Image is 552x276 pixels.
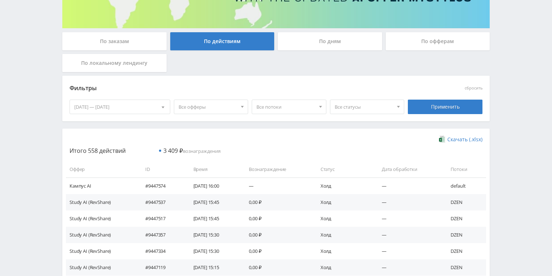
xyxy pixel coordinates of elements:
[138,243,186,259] td: #9447334
[66,194,138,210] td: Study AI (RevShare)
[443,227,486,243] td: DZEN
[242,194,313,210] td: 0,00 ₽
[242,177,313,194] td: —
[278,32,382,50] div: По дням
[242,210,313,227] td: 0,00 ₽
[66,177,138,194] td: Кампус AI
[447,137,482,142] span: Скачать (.xlsx)
[375,177,444,194] td: —
[335,100,393,114] span: Все статусы
[242,161,313,177] td: Вознаграждение
[66,161,138,177] td: Оффер
[186,177,242,194] td: [DATE] 16:00
[375,227,444,243] td: —
[66,210,138,227] td: Study AI (RevShare)
[70,100,170,114] div: [DATE] — [DATE]
[256,100,315,114] span: Все потоки
[186,194,242,210] td: [DATE] 15:45
[375,259,444,276] td: —
[375,210,444,227] td: —
[439,136,482,143] a: Скачать (.xlsx)
[375,194,444,210] td: —
[138,210,186,227] td: #9447517
[138,177,186,194] td: #9447574
[443,259,486,276] td: DZEN
[70,83,379,94] div: Фильтры
[186,227,242,243] td: [DATE] 15:30
[70,147,126,155] span: Итого 558 действий
[186,161,242,177] td: Время
[313,161,375,177] td: Статус
[313,243,375,259] td: Холд
[439,135,445,143] img: xlsx
[186,259,242,276] td: [DATE] 15:15
[62,54,167,72] div: По локальному лендингу
[163,148,221,154] span: вознаграждения
[313,210,375,227] td: Холд
[170,32,275,50] div: По действиям
[138,161,186,177] td: ID
[242,243,313,259] td: 0,00 ₽
[443,243,486,259] td: DZEN
[62,32,167,50] div: По заказам
[443,210,486,227] td: DZEN
[313,227,375,243] td: Холд
[386,32,490,50] div: По офферам
[443,194,486,210] td: DZEN
[443,161,486,177] td: Потоки
[313,259,375,276] td: Холд
[242,259,313,276] td: 0,00 ₽
[138,194,186,210] td: #9447537
[66,259,138,276] td: Study AI (RevShare)
[179,100,237,114] span: Все офферы
[375,243,444,259] td: —
[242,227,313,243] td: 0,00 ₽
[66,243,138,259] td: Study AI (RevShare)
[313,194,375,210] td: Холд
[186,210,242,227] td: [DATE] 15:45
[408,100,482,114] div: Применить
[186,243,242,259] td: [DATE] 15:30
[138,227,186,243] td: #9447357
[375,161,444,177] td: Дата обработки
[66,227,138,243] td: Study AI (RevShare)
[163,147,183,155] span: 3 409 ₽
[138,259,186,276] td: #9447119
[443,177,486,194] td: default
[313,177,375,194] td: Холд
[465,86,482,91] button: сбросить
